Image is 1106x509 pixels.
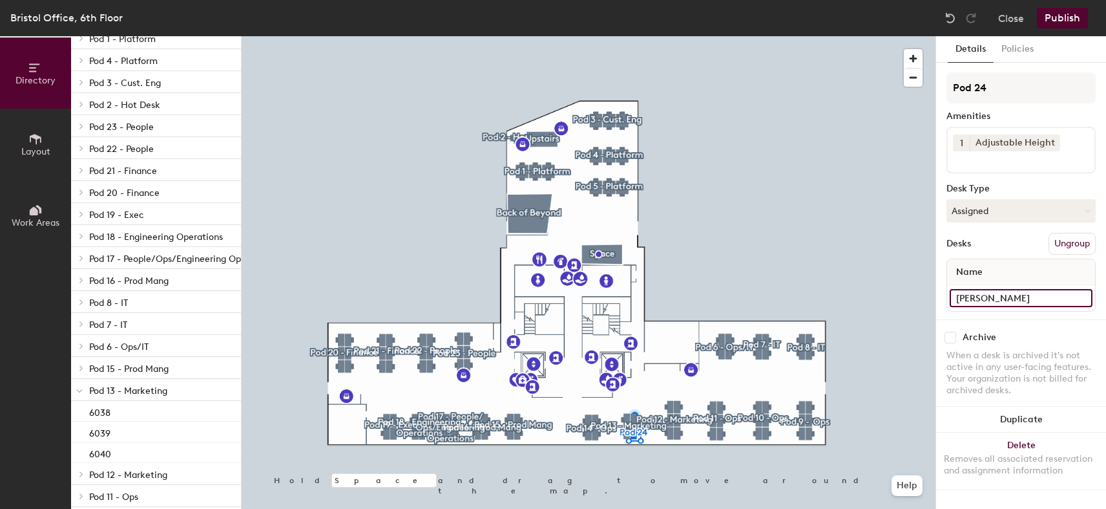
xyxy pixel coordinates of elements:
[10,10,123,26] div: Bristol Office, 6th Floor
[944,12,957,25] img: Undo
[89,144,154,155] span: Pod 22 - People
[936,433,1106,490] button: DeleteRemoves all associated reservation and assignment information
[89,385,167,396] span: Pod 13 - Marketing
[946,184,1096,194] div: Desk Type
[953,135,970,151] button: 1
[89,78,161,89] span: Pod 3 - Cust. Eng
[89,276,169,287] span: Pod 16 - Prod Mang
[944,453,1098,477] div: Removes all associated reservation and assignment information
[12,217,59,228] span: Work Areas
[89,492,138,503] span: Pod 11 - Ops
[89,166,157,177] span: Pod 21 - Finance
[948,36,994,63] button: Details
[998,8,1024,28] button: Close
[89,445,111,460] p: 6040
[946,239,971,249] div: Desks
[1037,8,1088,28] button: Publish
[89,56,158,67] span: Pod 4 - Platform
[89,341,149,352] span: Pod 6 - Ops/IT
[965,12,977,25] img: Redo
[21,146,50,157] span: Layout
[994,36,1041,63] button: Policies
[950,289,1092,307] input: Unnamed desk
[89,424,110,439] p: 6039
[960,136,963,150] span: 1
[89,254,275,265] span: Pod 17 - People/Ops/Engineering Operations
[89,210,144,221] span: Pod 19 - Exec
[89,470,167,481] span: Pod 12 - Marketing
[89,100,160,111] span: Pod 2 - Hot Desk
[89,298,128,309] span: Pod 8 - IT
[16,75,56,86] span: Directory
[89,122,154,133] span: Pod 23 - People
[946,111,1096,122] div: Amenities
[1049,233,1096,255] button: Ungroup
[89,188,160,199] span: Pod 20 - Finance
[89,363,169,374] span: Pod 15 - Prod Mang
[892,475,923,496] button: Help
[946,350,1096,396] div: When a desk is archived it's not active in any user-facing features. Your organization is not bil...
[970,135,1060,151] div: Adjustable Height
[89,319,127,330] span: Pod 7 - IT
[936,407,1106,433] button: Duplicate
[950,261,989,284] span: Name
[89,404,110,418] p: 6038
[946,199,1096,222] button: Assigned
[89,232,223,243] span: Pod 18 - Engineering Operations
[89,34,156,45] span: Pod 1 - Platform
[963,332,996,343] div: Archive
